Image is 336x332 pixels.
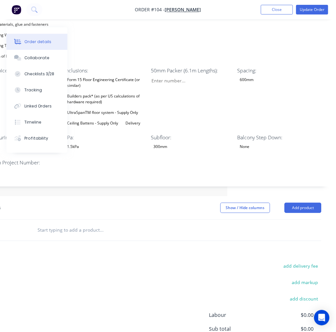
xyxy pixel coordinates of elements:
div: Delivery [123,119,143,127]
div: Profitability [24,135,48,141]
input: Enter number... [146,76,231,85]
img: Factory [12,5,21,14]
div: Open Intercom Messenger [314,310,330,326]
div: Linked Orders [24,103,52,109]
button: Collaborate [6,50,67,66]
span: Labour [209,311,266,319]
button: add markup [289,278,322,287]
div: Builders pack* (as per US calculations of hardware required) [65,92,145,106]
button: add discount [287,294,322,303]
div: 300mm [151,143,170,151]
button: Profitability [6,130,67,146]
button: Show / Hide columns [220,203,270,213]
button: Tracking [6,82,67,98]
div: Collaborate [24,55,50,61]
div: Ceiling Battens - Supply Only [65,119,121,127]
div: Timeline [24,119,41,125]
label: 50mm Packer (6.1m Lengths): [151,67,231,74]
button: Update Order [296,5,328,14]
div: UltraSpanTM floor system - Supply Only [65,108,141,117]
button: Linked Orders [6,98,67,114]
label: Spacing: [237,67,318,74]
label: kPa: [65,134,145,141]
button: Order details [6,34,67,50]
input: Start typing to add a product... [37,224,166,236]
span: $0.00 [266,311,314,319]
button: add delivery fee [280,262,322,270]
label: Subfloor: [151,134,231,141]
button: Checklists 3/28 [6,66,67,82]
div: Checklists 3/28 [24,71,55,77]
div: Order details [24,39,52,45]
a: [PERSON_NAME] [165,7,201,13]
div: 600mm [237,76,256,84]
button: Add product [285,203,322,213]
div: None [237,143,252,151]
div: Form 15 Floor Engineering Certificate (or similar) [65,76,145,90]
button: Timeline [6,114,67,130]
label: Balcony Step Down: [237,134,318,141]
label: Inclusions: [65,67,145,74]
span: Order #104 - [135,7,165,13]
div: Tracking [24,87,42,93]
button: Close [261,5,293,14]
